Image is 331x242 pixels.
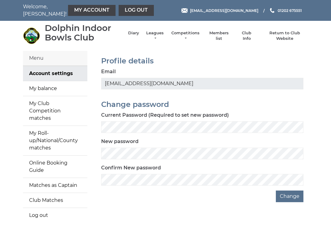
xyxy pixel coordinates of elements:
img: Dolphin Indoor Bowls Club [23,27,40,44]
a: Phone us 01202 675551 [269,8,302,13]
h2: Profile details [101,57,303,65]
label: Current Password (Required to set new password) [101,112,229,119]
a: Return to Club Website [262,30,308,41]
label: Confirm New password [101,164,161,172]
a: My Club Competition matches [23,96,87,126]
a: Account settings [23,66,87,81]
a: Members list [206,30,231,41]
a: My Roll-up/National/County matches [23,126,87,155]
label: Email [101,68,116,75]
img: Phone us [270,8,274,13]
a: Matches as Captain [23,178,87,193]
img: Email [181,8,188,13]
a: Club Matches [23,193,87,208]
span: 01202 675551 [278,8,302,13]
a: Online Booking Guide [23,156,87,178]
nav: Welcome, [PERSON_NAME]! [23,3,136,18]
h2: Change password [101,100,303,108]
a: Leagues [145,30,165,41]
a: Club Info [238,30,256,41]
button: Change [276,191,303,202]
a: Log out [23,208,87,223]
div: Menu [23,51,87,66]
span: [EMAIL_ADDRESS][DOMAIN_NAME] [190,8,258,13]
a: Email [EMAIL_ADDRESS][DOMAIN_NAME] [181,8,258,13]
a: Competitions [171,30,200,41]
a: My Account [68,5,116,16]
a: My balance [23,81,87,96]
div: Dolphin Indoor Bowls Club [45,23,122,42]
a: Log out [119,5,154,16]
a: Diary [128,30,139,36]
label: New password [101,138,139,145]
